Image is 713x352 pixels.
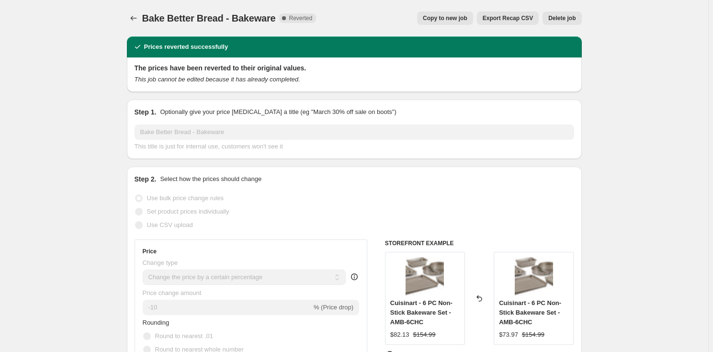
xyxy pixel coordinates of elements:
h2: The prices have been reverted to their original values. [135,63,574,73]
span: Use CSV upload [147,221,193,228]
button: Delete job [543,11,581,25]
button: Export Recap CSV [477,11,539,25]
span: Cuisinart - 6 PC Non-Stick Bakeware Set - AMB-6CHC [499,299,561,326]
p: Select how the prices should change [160,174,261,184]
div: $73.97 [499,330,518,340]
button: Price change jobs [127,11,140,25]
span: Bake Better Bread - Bakeware [142,13,276,23]
img: Cuisinart-6-PC-Non-Stick-Bakeware-Set-AMB-6CHC_80x.jpg [406,257,444,295]
span: This title is just for internal use, customers won't see it [135,143,283,150]
h2: Prices reverted successfully [144,42,228,52]
input: -15 [143,300,312,315]
p: Optionally give your price [MEDICAL_DATA] a title (eg "March 30% off sale on boots") [160,107,396,117]
strike: $154.99 [522,330,544,340]
span: Round to nearest .01 [155,332,213,340]
span: Reverted [289,14,312,22]
h3: Price [143,248,157,255]
span: Set product prices individually [147,208,229,215]
span: Change type [143,259,178,266]
span: Use bulk price change rules [147,194,224,202]
span: Cuisinart - 6 PC Non-Stick Bakeware Set - AMB-6CHC [390,299,453,326]
input: 30% off holiday sale [135,125,574,140]
div: $82.13 [390,330,409,340]
h2: Step 2. [135,174,157,184]
h6: STOREFRONT EXAMPLE [385,239,574,247]
i: This job cannot be edited because it has already completed. [135,76,300,83]
span: % (Price drop) [314,304,353,311]
span: Copy to new job [423,14,467,22]
span: Price change amount [143,289,202,296]
span: Delete job [548,14,576,22]
h2: Step 1. [135,107,157,117]
span: Rounding [143,319,170,326]
button: Copy to new job [417,11,473,25]
strike: $154.99 [413,330,436,340]
span: Export Recap CSV [483,14,533,22]
div: help [350,272,359,282]
img: Cuisinart-6-PC-Non-Stick-Bakeware-Set-AMB-6CHC_80x.jpg [515,257,553,295]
